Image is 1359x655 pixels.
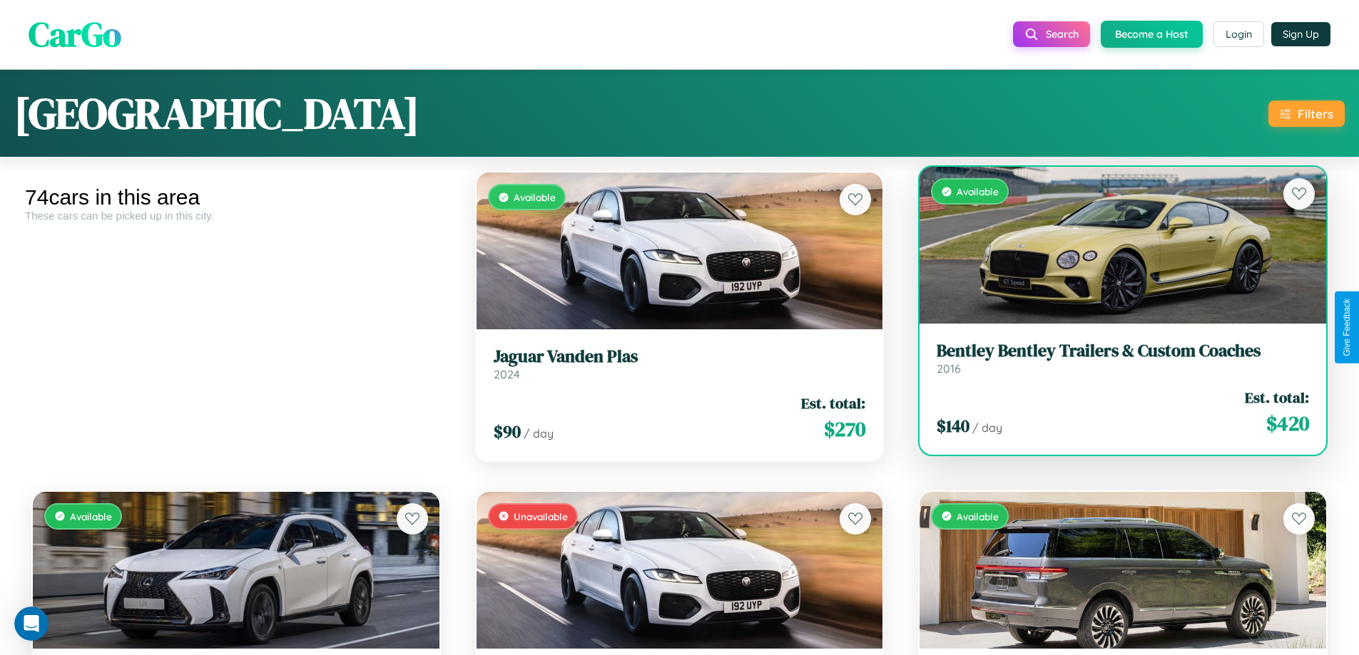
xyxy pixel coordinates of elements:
span: 2024 [494,367,520,381]
h1: [GEOGRAPHIC_DATA] [14,84,419,143]
span: / day [524,426,554,440]
div: 74 cars in this area [25,185,447,210]
span: CarGo [29,11,121,58]
button: Login [1213,21,1264,47]
a: Bentley Bentley Trailers & Custom Coaches2016 [937,341,1309,376]
span: Available [70,510,112,522]
iframe: Intercom live chat [14,607,49,641]
span: $ 140 [937,414,969,438]
span: Available [514,191,556,203]
a: Jaguar Vanden Plas2024 [494,346,866,381]
span: Available [957,510,999,522]
span: $ 270 [824,415,865,443]
span: Available [957,185,999,197]
button: Search [1013,21,1090,47]
span: Search [1046,28,1079,41]
div: Filters [1298,106,1333,121]
button: Sign Up [1271,22,1330,46]
div: Give Feedback [1342,299,1352,356]
button: Become a Host [1101,21,1203,48]
span: 2016 [937,361,961,376]
span: Unavailable [514,510,568,522]
span: Est. total: [801,393,865,413]
span: $ 90 [494,420,521,443]
h3: Jaguar Vanden Plas [494,346,866,367]
h3: Bentley Bentley Trailers & Custom Coaches [937,341,1309,361]
span: / day [972,421,1002,435]
span: $ 420 [1266,409,1309,438]
span: Est. total: [1245,387,1309,408]
div: These cars can be picked up in this city. [25,210,447,222]
button: Filters [1268,100,1345,127]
